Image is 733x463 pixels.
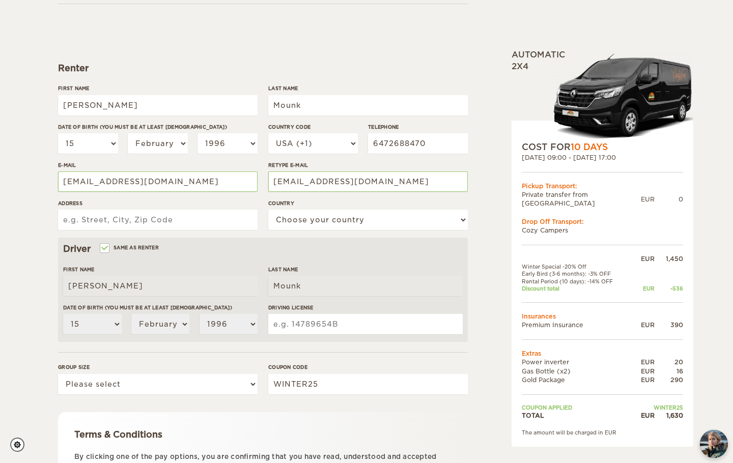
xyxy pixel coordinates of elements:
[101,246,107,252] input: Same as renter
[522,226,683,235] td: Cozy Campers
[268,95,468,115] input: e.g. Smith
[63,266,258,273] label: First Name
[522,190,641,208] td: Private transfer from [GEOGRAPHIC_DATA]
[632,321,655,329] div: EUR
[268,314,463,334] input: e.g. 14789654B
[641,195,655,204] div: EUR
[655,367,683,375] div: 16
[368,123,468,131] label: Telephone
[700,430,728,458] img: Freyja at Cozy Campers
[58,84,258,92] label: First Name
[632,285,655,292] div: EUR
[63,276,258,296] input: e.g. William
[10,438,31,452] a: Cookie settings
[655,321,683,329] div: 390
[522,367,632,375] td: Gas Bottle (x2)
[522,349,683,358] td: Extras
[522,312,683,321] td: Insurances
[632,375,655,384] div: EUR
[522,263,632,270] td: Winter Special -20% Off
[522,182,683,190] div: Pickup Transport:
[522,285,632,292] td: Discount total
[522,358,632,366] td: Power inverter
[268,199,468,207] label: Country
[268,363,468,371] label: Coupon code
[74,428,452,441] div: Terms & Conditions
[63,304,258,311] label: Date of birth (You must be at least [DEMOGRAPHIC_DATA])
[58,363,258,371] label: Group size
[522,217,683,226] div: Drop Off Transport:
[552,52,693,141] img: Stuttur-m-c-logo-2.png
[522,153,683,162] div: [DATE] 09:00 - [DATE] 17:00
[58,199,258,207] label: Address
[58,123,258,131] label: Date of birth (You must be at least [DEMOGRAPHIC_DATA])
[655,195,683,204] div: 0
[632,367,655,375] div: EUR
[58,62,468,74] div: Renter
[58,171,258,192] input: e.g. example@example.com
[268,84,468,92] label: Last Name
[522,429,683,436] div: The amount will be charged in EUR
[522,404,632,411] td: Coupon applied
[512,49,693,141] div: Automatic 2x4
[101,243,159,252] label: Same as renter
[268,276,463,296] input: e.g. Smith
[632,411,655,420] div: EUR
[268,171,468,192] input: e.g. example@example.com
[632,404,683,411] td: WINTER25
[522,321,632,329] td: Premium Insurance
[632,358,655,366] div: EUR
[268,123,358,131] label: Country Code
[268,161,468,169] label: Retype E-mail
[63,243,463,255] div: Driver
[632,254,655,263] div: EUR
[655,411,683,420] div: 1,630
[522,270,632,277] td: Early Bird (3-6 months): -3% OFF
[522,411,632,420] td: TOTAL
[368,133,468,154] input: e.g. 1 234 567 890
[655,358,683,366] div: 20
[655,254,683,263] div: 1,450
[522,278,632,285] td: Rental Period (10 days): -14% OFF
[522,375,632,384] td: Gold Package
[571,142,608,152] span: 10 Days
[655,375,683,384] div: 290
[58,161,258,169] label: E-mail
[655,285,683,292] div: -536
[58,210,258,230] input: e.g. Street, City, Zip Code
[268,304,463,311] label: Driving License
[268,266,463,273] label: Last Name
[522,141,683,153] div: COST FOR
[58,95,258,115] input: e.g. William
[700,430,728,458] button: chat-button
